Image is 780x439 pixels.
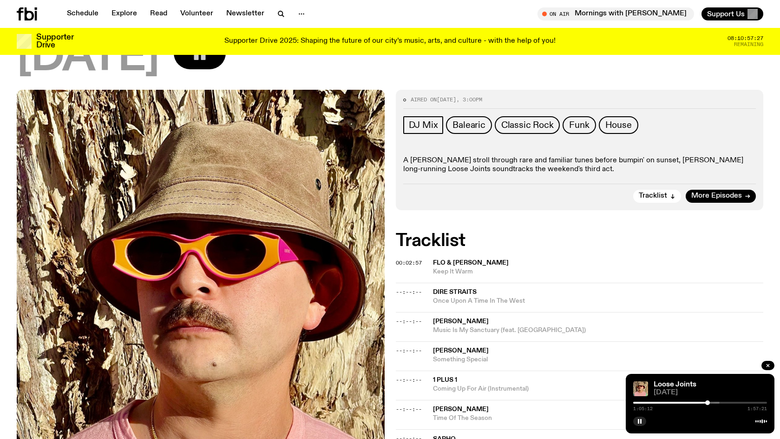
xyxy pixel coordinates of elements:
[639,193,667,200] span: Tracklist
[605,120,632,130] span: House
[396,260,422,266] button: 00:02:57
[633,190,681,203] button: Tracklist
[446,116,492,134] a: Balearic
[433,385,764,393] span: Coming Up For Air (Instrumental)
[396,288,422,296] span: --:--:--
[747,406,767,411] span: 1:57:21
[728,36,763,41] span: 08:10:57:27
[106,7,143,20] a: Explore
[433,355,764,364] span: Something Special
[452,120,485,130] span: Balearic
[433,406,489,412] span: [PERSON_NAME]
[501,120,554,130] span: Classic Rock
[734,42,763,47] span: Remaining
[409,120,438,130] span: DJ Mix
[221,7,270,20] a: Newsletter
[396,406,422,413] span: --:--:--
[433,377,457,383] span: 1 Plus 1
[563,116,596,134] a: Funk
[654,381,696,388] a: Loose Joints
[396,259,422,266] span: 00:02:57
[36,33,73,49] h3: Supporter Drive
[707,10,745,18] span: Support Us
[433,297,764,306] span: Once Upon A Time In The West
[433,289,477,295] span: Dire Straits
[433,347,489,354] span: [PERSON_NAME]
[396,318,422,325] span: --:--:--
[396,347,422,354] span: --:--:--
[433,414,764,423] span: Time Of The Season
[537,7,694,20] button: On AirMornings with [PERSON_NAME]
[61,7,104,20] a: Schedule
[175,7,219,20] a: Volunteer
[495,116,560,134] a: Classic Rock
[433,318,489,325] span: [PERSON_NAME]
[433,326,764,335] span: Music Is My Sanctuary (feat. [GEOGRAPHIC_DATA])
[411,96,437,103] span: Aired on
[599,116,638,134] a: House
[437,96,456,103] span: [DATE]
[691,193,742,200] span: More Episodes
[433,259,509,266] span: Flo & [PERSON_NAME]
[433,267,764,276] span: Keep It Warm
[633,406,653,411] span: 1:05:12
[396,233,764,249] h2: Tracklist
[17,37,159,79] span: [DATE]
[633,381,648,396] img: Tyson stands in front of a paperbark tree wearing orange sunglasses, a suede bucket hat and a pin...
[569,120,589,130] span: Funk
[701,7,763,20] button: Support Us
[456,96,482,103] span: , 3:00pm
[396,376,422,384] span: --:--:--
[224,37,556,46] p: Supporter Drive 2025: Shaping the future of our city’s music, arts, and culture - with the help o...
[654,389,767,396] span: [DATE]
[403,156,756,174] p: A [PERSON_NAME] stroll through rare and familiar tunes before bumpin' on sunset, [PERSON_NAME] lo...
[144,7,173,20] a: Read
[686,190,756,203] a: More Episodes
[403,116,444,134] a: DJ Mix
